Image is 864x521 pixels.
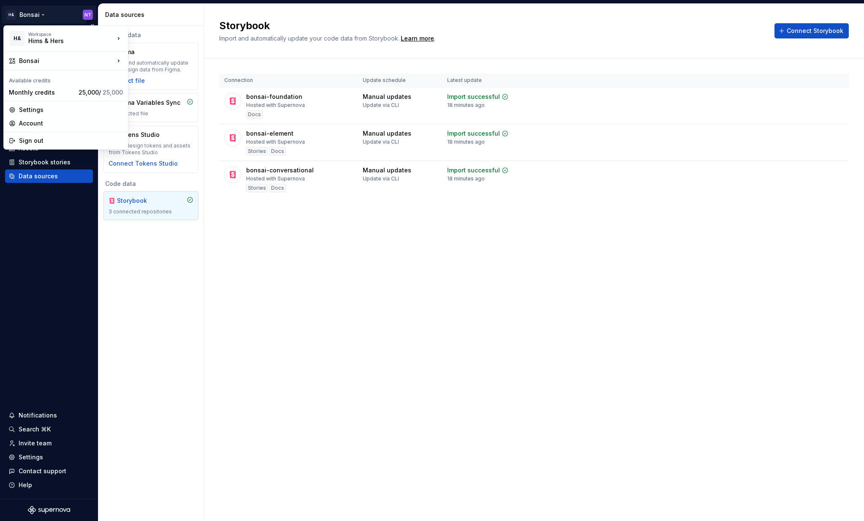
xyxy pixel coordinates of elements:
div: Sign out [19,136,123,145]
div: Account [19,119,123,128]
div: Available credits [5,72,126,86]
div: H& [10,31,25,46]
span: 25,000 [103,89,123,96]
div: Workspace [28,32,114,37]
div: Settings [19,106,123,114]
div: Bonsai [19,57,114,65]
div: Hims & Hers [28,37,100,45]
span: 25,000 / [79,89,123,96]
div: Monthly credits [9,88,75,97]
